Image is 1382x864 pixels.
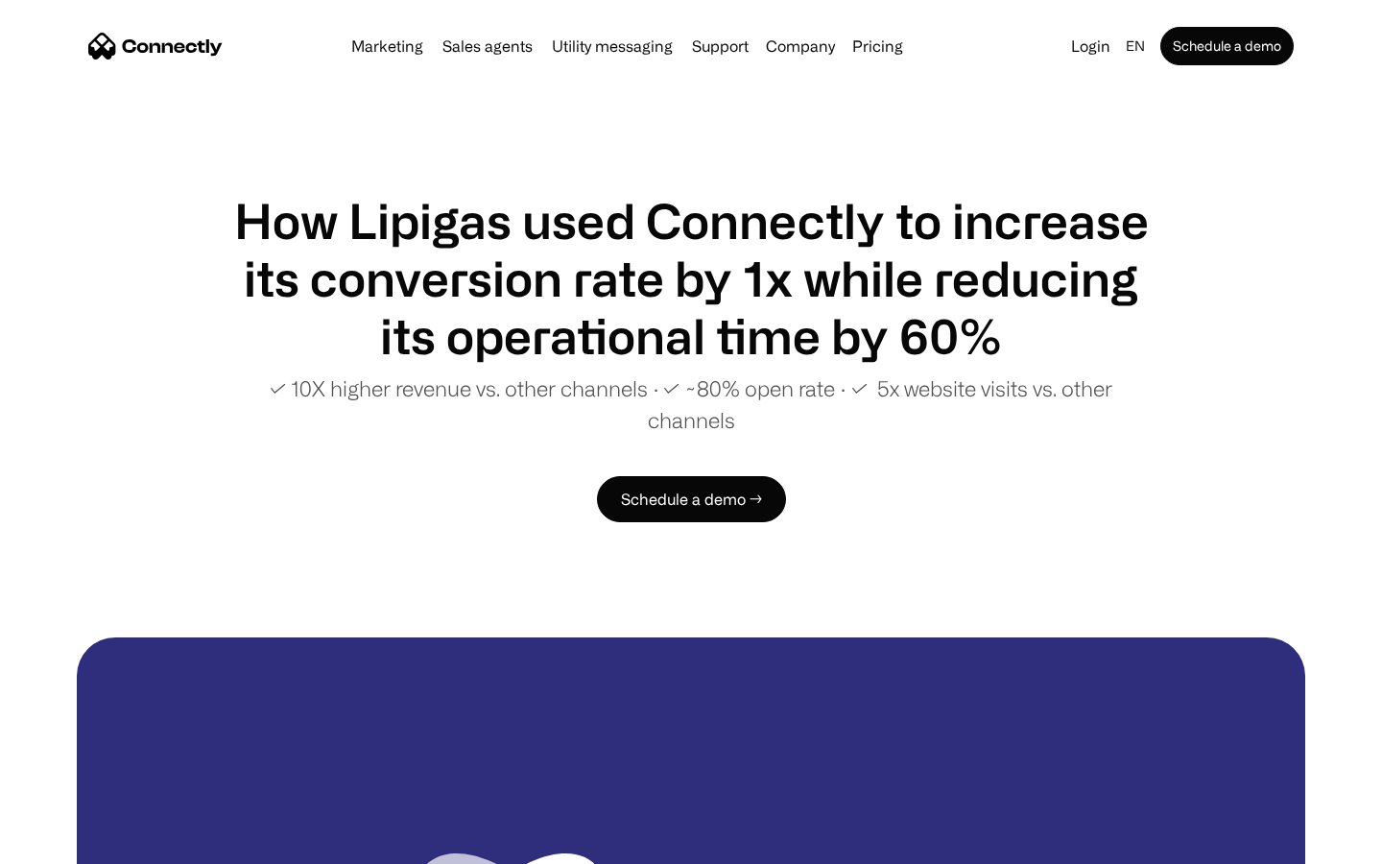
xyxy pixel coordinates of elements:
div: en [1126,33,1145,60]
aside: Language selected: English [19,828,115,857]
a: Marketing [344,38,431,54]
a: Schedule a demo → [597,476,786,522]
div: Company [766,33,835,60]
div: Company [760,33,841,60]
a: Utility messaging [544,38,680,54]
ul: Language list [38,830,115,857]
div: en [1118,33,1156,60]
a: home [88,32,223,60]
a: Pricing [845,38,911,54]
a: Schedule a demo [1160,27,1294,65]
a: Sales agents [435,38,540,54]
h1: How Lipigas used Connectly to increase its conversion rate by 1x while reducing its operational t... [230,192,1152,365]
p: ✓ 10X higher revenue vs. other channels ∙ ✓ ~80% open rate ∙ ✓ 5x website visits vs. other channels [230,372,1152,436]
a: Login [1063,33,1118,60]
a: Support [684,38,756,54]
